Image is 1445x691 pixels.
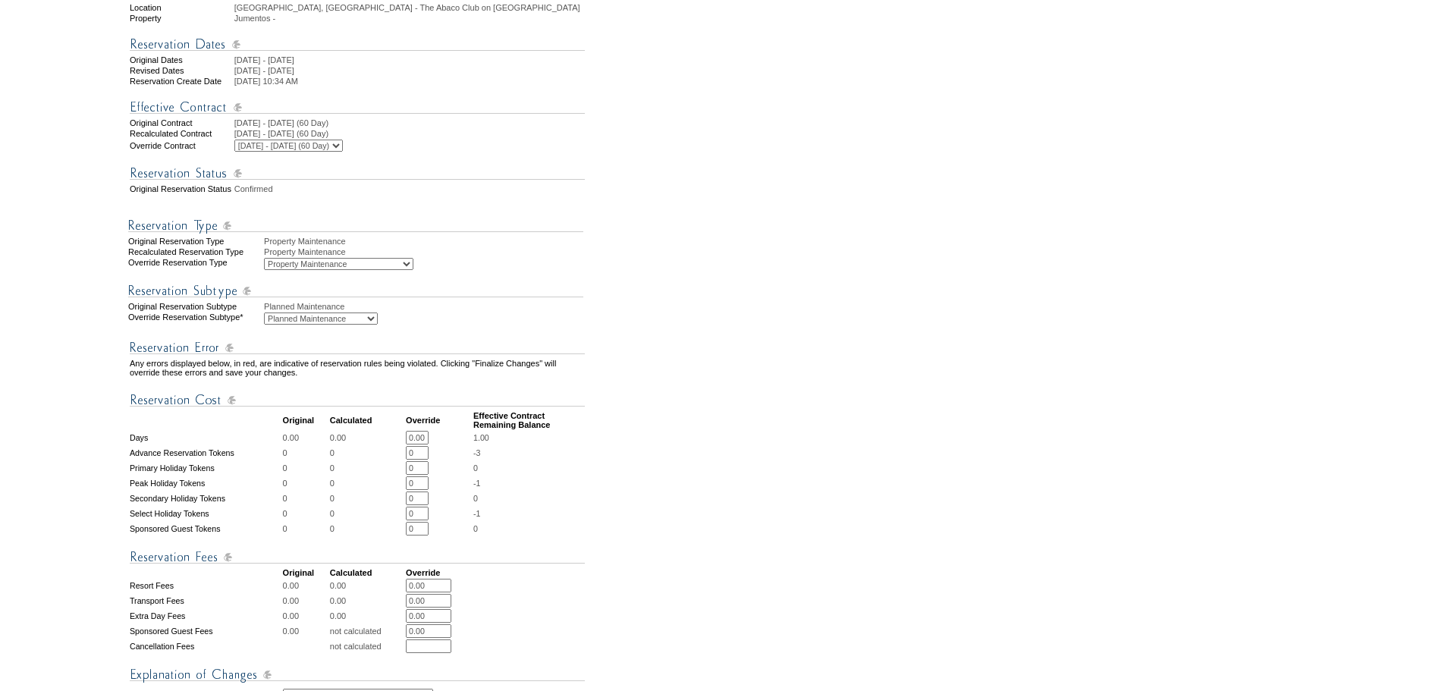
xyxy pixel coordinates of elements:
[234,14,585,23] td: Jumentos -
[130,184,233,193] td: Original Reservation Status
[330,431,404,444] td: 0.00
[330,492,404,505] td: 0
[130,492,281,505] td: Secondary Holiday Tokens
[330,461,404,475] td: 0
[130,14,233,23] td: Property
[130,77,233,86] td: Reservation Create Date
[264,237,586,246] div: Property Maintenance
[330,446,404,460] td: 0
[234,66,585,75] td: [DATE] - [DATE]
[130,35,585,54] img: Reservation Dates
[283,522,328,536] td: 0
[234,184,585,193] td: Confirmed
[128,247,262,256] div: Recalculated Reservation Type
[130,446,281,460] td: Advance Reservation Tokens
[128,281,583,300] img: Reservation Type
[234,55,585,64] td: [DATE] - [DATE]
[406,568,472,577] td: Override
[130,66,233,75] td: Revised Dates
[283,461,328,475] td: 0
[130,164,585,183] img: Reservation Status
[130,476,281,490] td: Peak Holiday Tokens
[234,118,585,127] td: [DATE] - [DATE] (60 Day)
[330,476,404,490] td: 0
[283,594,328,608] td: 0.00
[330,522,404,536] td: 0
[473,463,478,473] span: 0
[473,494,478,503] span: 0
[330,507,404,520] td: 0
[130,461,281,475] td: Primary Holiday Tokens
[473,433,489,442] span: 1.00
[130,579,281,592] td: Resort Fees
[330,568,404,577] td: Calculated
[130,639,281,653] td: Cancellation Fees
[473,479,480,488] span: -1
[128,302,262,311] div: Original Reservation Subtype
[130,118,233,127] td: Original Contract
[128,237,262,246] div: Original Reservation Type
[473,411,585,429] td: Effective Contract Remaining Balance
[330,579,404,592] td: 0.00
[283,507,328,520] td: 0
[130,338,585,357] img: Reservation Errors
[130,548,585,567] img: Reservation Fees
[283,411,328,429] td: Original
[128,313,262,325] div: Override Reservation Subtype*
[130,431,281,444] td: Days
[330,639,404,653] td: not calculated
[264,302,586,311] div: Planned Maintenance
[128,258,262,270] div: Override Reservation Type
[130,665,585,684] img: Explanation of Changes
[283,568,328,577] td: Original
[130,391,585,410] img: Reservation Cost
[130,140,233,152] td: Override Contract
[234,129,585,138] td: [DATE] - [DATE] (60 Day)
[283,431,328,444] td: 0.00
[128,216,583,235] img: Reservation Type
[330,411,404,429] td: Calculated
[130,609,281,623] td: Extra Day Fees
[330,609,404,623] td: 0.00
[130,3,233,12] td: Location
[473,524,478,533] span: 0
[130,129,233,138] td: Recalculated Contract
[473,448,480,457] span: -3
[283,609,328,623] td: 0.00
[234,3,585,12] td: [GEOGRAPHIC_DATA], [GEOGRAPHIC_DATA] - The Abaco Club on [GEOGRAPHIC_DATA]
[283,476,328,490] td: 0
[283,446,328,460] td: 0
[406,411,472,429] td: Override
[130,98,585,117] img: Effective Contract
[330,594,404,608] td: 0.00
[130,522,281,536] td: Sponsored Guest Tokens
[283,492,328,505] td: 0
[330,624,404,638] td: not calculated
[130,507,281,520] td: Select Holiday Tokens
[130,624,281,638] td: Sponsored Guest Fees
[264,247,586,256] div: Property Maintenance
[130,55,233,64] td: Original Dates
[130,594,281,608] td: Transport Fees
[130,359,585,377] td: Any errors displayed below, in red, are indicative of reservation rules being violated. Clicking ...
[283,579,328,592] td: 0.00
[283,624,328,638] td: 0.00
[234,77,585,86] td: [DATE] 10:34 AM
[473,509,480,518] span: -1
